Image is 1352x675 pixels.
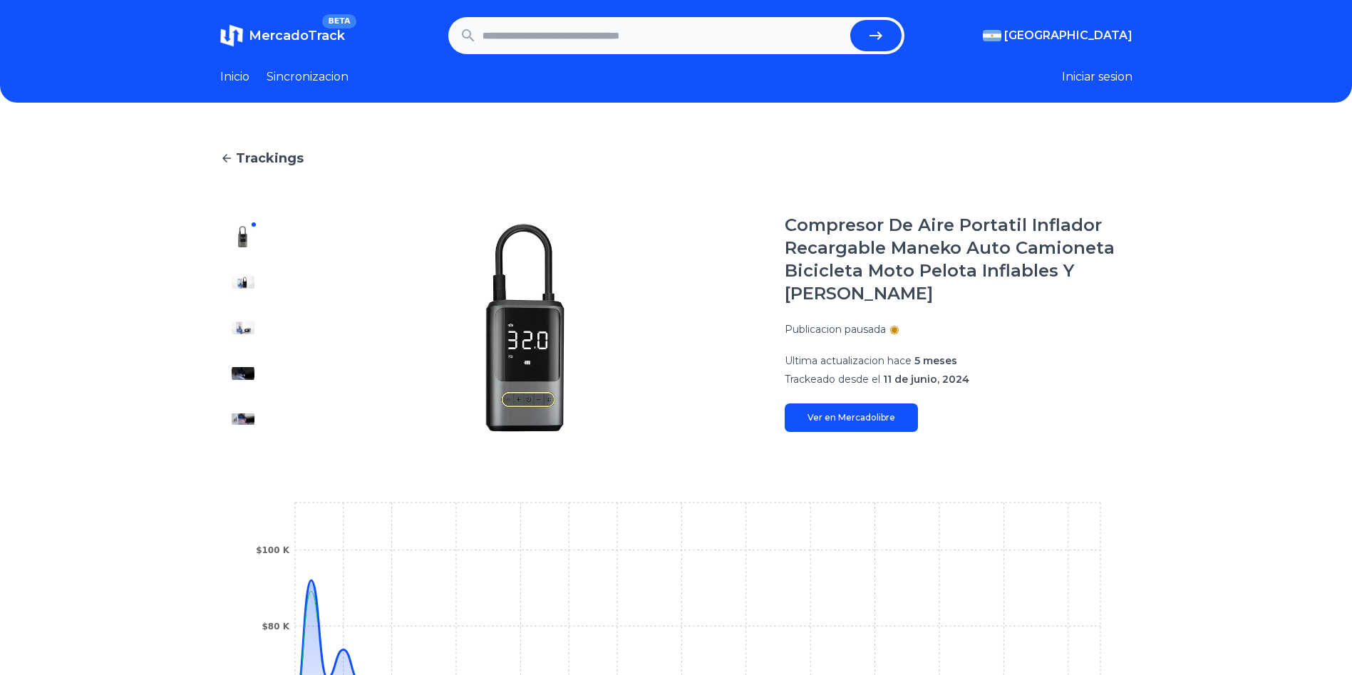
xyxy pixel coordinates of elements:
[249,28,345,43] span: MercadoTrack
[232,408,254,431] img: Compresor De Aire Portatil Inflador Recargable Maneko Auto Camioneta Bicicleta Moto Pelota Inflab...
[914,354,957,367] span: 5 meses
[785,373,880,386] span: Trackeado desde el
[220,24,345,47] a: MercadoTrackBETA
[1004,27,1132,44] span: [GEOGRAPHIC_DATA]
[785,403,918,432] a: Ver en Mercadolibre
[294,214,756,442] img: Compresor De Aire Portatil Inflador Recargable Maneko Auto Camioneta Bicicleta Moto Pelota Inflab...
[883,373,969,386] span: 11 de junio, 2024
[232,362,254,385] img: Compresor De Aire Portatil Inflador Recargable Maneko Auto Camioneta Bicicleta Moto Pelota Inflab...
[267,68,349,86] a: Sincronizacion
[220,68,249,86] a: Inicio
[983,27,1132,44] button: [GEOGRAPHIC_DATA]
[322,14,356,29] span: BETA
[785,354,912,367] span: Ultima actualizacion hace
[785,322,886,336] p: Publicacion pausada
[220,148,1132,168] a: Trackings
[785,214,1132,305] h1: Compresor De Aire Portatil Inflador Recargable Maneko Auto Camioneta Bicicleta Moto Pelota Inflab...
[220,24,243,47] img: MercadoTrack
[256,545,290,555] tspan: $100 K
[232,225,254,248] img: Compresor De Aire Portatil Inflador Recargable Maneko Auto Camioneta Bicicleta Moto Pelota Inflab...
[983,30,1001,41] img: Argentina
[236,148,304,168] span: Trackings
[1062,68,1132,86] button: Iniciar sesion
[232,316,254,339] img: Compresor De Aire Portatil Inflador Recargable Maneko Auto Camioneta Bicicleta Moto Pelota Inflab...
[262,622,289,632] tspan: $80 K
[232,271,254,294] img: Compresor De Aire Portatil Inflador Recargable Maneko Auto Camioneta Bicicleta Moto Pelota Inflab...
